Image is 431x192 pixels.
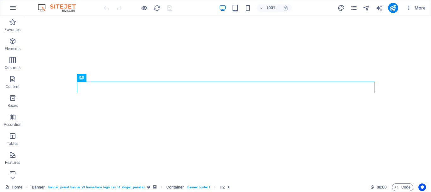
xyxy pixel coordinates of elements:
[32,183,230,191] nav: breadcrumb
[153,4,161,12] i: Reload page
[350,4,357,12] i: Pages (Ctrl+Alt+S)
[36,4,84,12] img: Editor Logo
[375,4,383,12] i: AI Writer
[5,65,21,70] p: Columns
[363,4,370,12] i: Navigator
[47,183,145,191] span: . banner .preset-banner-v3-home-hero-logo-nav-h1-slogan .parallax
[186,183,210,191] span: . banner-content
[4,27,21,32] p: Favorites
[5,160,20,165] p: Features
[370,183,387,191] h6: Session time
[338,4,345,12] button: design
[7,141,18,146] p: Tables
[338,4,345,12] i: Design (Ctrl+Alt+Y)
[377,183,387,191] span: 00 00
[395,183,410,191] span: Code
[388,3,398,13] button: publish
[381,185,382,189] span: :
[363,4,370,12] button: navigator
[147,185,150,189] i: This element is a customizable preset
[153,4,161,12] button: reload
[140,4,148,12] button: Click here to leave preview mode and continue editing
[283,5,288,11] i: On resize automatically adjust zoom level to fit chosen device.
[227,185,230,189] i: Element contains an animation
[266,4,276,12] h6: 100%
[375,4,383,12] button: text_generator
[8,103,18,108] p: Boxes
[4,122,21,127] p: Accordion
[418,183,426,191] button: Usercentrics
[5,46,21,51] p: Elements
[166,183,184,191] span: Click to select. Double-click to edit
[6,84,20,89] p: Content
[392,183,413,191] button: Code
[350,4,358,12] button: pages
[403,3,428,13] button: More
[220,183,225,191] span: Click to select. Double-click to edit
[406,5,426,11] span: More
[32,183,45,191] span: Click to select. Double-click to edit
[257,4,279,12] button: 100%
[5,183,22,191] a: Click to cancel selection. Double-click to open Pages
[153,185,156,189] i: This element contains a background
[389,4,397,12] i: Publish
